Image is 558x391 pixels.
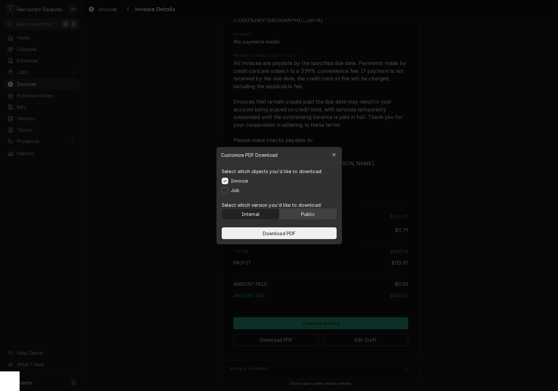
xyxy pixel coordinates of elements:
div: Public [301,210,314,217]
button: Download PDF [222,227,337,239]
p: Select which objects you'd like to download: [222,168,322,175]
span: Download PDF [261,230,297,236]
div: Customize PDF Download [216,147,342,163]
label: Job [231,187,239,194]
label: Invoice [231,177,248,184]
div: Internal [241,210,259,217]
p: Select which version you'd like to download: [222,202,337,208]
